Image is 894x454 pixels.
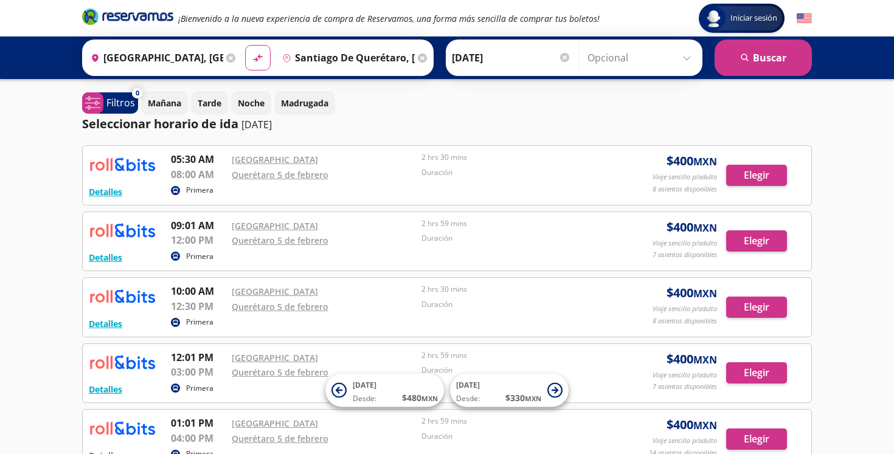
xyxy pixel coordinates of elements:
span: Desde: [456,393,480,404]
p: Duración [421,365,605,376]
p: Viaje sencillo p/adulto [653,172,717,182]
p: 8 asientos disponibles [653,316,717,326]
button: Noche [231,91,271,115]
span: Iniciar sesión [726,12,782,24]
span: $ 400 [667,416,717,434]
img: RESERVAMOS [89,152,156,176]
i: Brand Logo [82,7,173,26]
span: $ 400 [667,152,717,170]
button: Mañana [141,91,188,115]
p: 04:00 PM [171,431,226,445]
p: Seleccionar horario de ida [82,115,238,133]
a: Querétaro 5 de febrero [232,366,328,378]
p: Viaje sencillo p/adulto [653,304,717,314]
small: MXN [693,353,717,366]
span: [DATE] [353,380,376,390]
p: 7 asientos disponibles [653,382,717,392]
a: [GEOGRAPHIC_DATA] [232,286,318,297]
button: Madrugada [274,91,335,115]
input: Buscar Origen [86,43,223,73]
button: [DATE]Desde:$480MXN [325,374,444,407]
p: Viaje sencillo p/adulto [653,436,717,446]
a: [GEOGRAPHIC_DATA] [232,418,318,429]
button: Buscar [715,40,812,76]
a: [GEOGRAPHIC_DATA] [232,154,318,165]
a: [GEOGRAPHIC_DATA] [232,352,318,363]
p: Duración [421,431,605,442]
p: 2 hrs 59 mins [421,218,605,229]
input: Buscar Destino [277,43,415,73]
button: Detalles [89,251,122,264]
p: Madrugada [281,97,328,109]
small: MXN [693,419,717,432]
p: Filtros [106,95,135,110]
input: Opcional [587,43,696,73]
p: 03:00 PM [171,365,226,379]
p: Primera [186,251,213,262]
p: 12:01 PM [171,350,226,365]
img: RESERVAMOS [89,284,156,308]
a: [GEOGRAPHIC_DATA] [232,220,318,232]
span: $ 400 [667,218,717,236]
p: Duración [421,233,605,244]
span: Desde: [353,393,376,404]
a: Querétaro 5 de febrero [232,433,328,444]
input: Elegir Fecha [452,43,571,73]
img: RESERVAMOS [89,218,156,242]
button: Detalles [89,317,122,330]
span: [DATE] [456,380,480,390]
p: Viaje sencillo p/adulto [653,238,717,249]
p: 8 asientos disponibles [653,184,717,194]
button: Elegir [726,362,787,383]
button: Detalles [89,383,122,396]
a: Querétaro 5 de febrero [232,235,328,246]
button: Elegir [726,230,787,252]
img: RESERVAMOS [89,416,156,440]
a: Querétaro 5 de febrero [232,301,328,312]
p: 2 hrs 30 mins [421,152,605,163]
p: 7 asientos disponibles [653,250,717,260]
span: 0 [136,88,139,98]
button: [DATE]Desde:$330MXN [450,374,569,407]
span: $ 400 [667,350,717,368]
p: 2 hrs 59 mins [421,416,605,427]
p: Noche [238,97,265,109]
p: 2 hrs 30 mins [421,284,605,295]
button: Tarde [191,91,228,115]
button: English [797,11,812,26]
button: Elegir [726,297,787,318]
button: Elegir [726,165,787,186]
span: $ 330 [505,391,541,404]
button: 0Filtros [82,92,138,114]
p: 08:00 AM [171,167,226,182]
span: $ 400 [667,284,717,302]
p: Primera [186,185,213,196]
em: ¡Bienvenido a la nueva experiencia de compra de Reservamos, una forma más sencilla de comprar tus... [178,13,600,24]
small: MXN [525,394,541,403]
p: Viaje sencillo p/adulto [653,370,717,380]
p: [DATE] [241,117,272,132]
p: 10:00 AM [171,284,226,298]
span: $ 480 [402,391,438,404]
p: 12:00 PM [171,233,226,247]
p: 05:30 AM [171,152,226,167]
p: Primera [186,317,213,328]
p: Duración [421,299,605,310]
small: MXN [421,394,438,403]
p: Primera [186,383,213,394]
p: Tarde [198,97,221,109]
small: MXN [693,221,717,235]
p: 2 hrs 59 mins [421,350,605,361]
small: MXN [693,155,717,168]
small: MXN [693,287,717,300]
a: Querétaro 5 de febrero [232,169,328,181]
p: 01:01 PM [171,416,226,430]
p: Mañana [148,97,181,109]
p: Duración [421,167,605,178]
button: Elegir [726,428,787,450]
button: Detalles [89,185,122,198]
p: 12:30 PM [171,299,226,314]
img: RESERVAMOS [89,350,156,374]
p: 09:01 AM [171,218,226,233]
a: Brand Logo [82,7,173,29]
